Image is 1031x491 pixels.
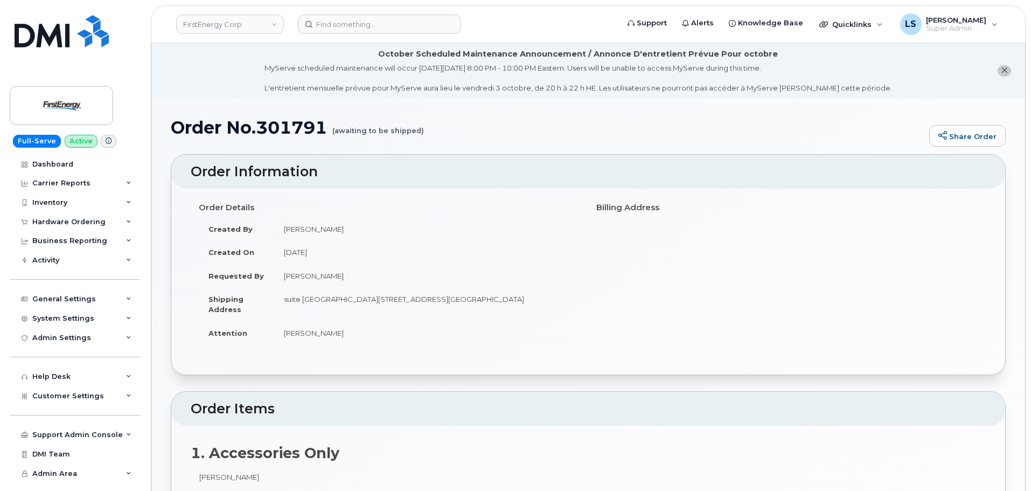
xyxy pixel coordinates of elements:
[274,287,580,321] td: suite [GEOGRAPHIC_DATA][STREET_ADDRESS][GEOGRAPHIC_DATA]
[191,402,986,417] h2: Order Items
[998,65,1011,77] button: close notification
[208,329,247,337] strong: Attention
[274,240,580,264] td: [DATE]
[191,164,986,179] h2: Order Information
[929,125,1006,147] a: Share Order
[332,118,424,135] small: (awaiting to be shipped)
[208,272,264,280] strong: Requested By
[208,225,253,233] strong: Created By
[191,444,339,462] strong: 1. Accessories Only
[199,203,580,212] h4: Order Details
[274,321,580,345] td: [PERSON_NAME]
[171,118,924,137] h1: Order No.301791
[264,63,892,93] div: MyServe scheduled maintenance will occur [DATE][DATE] 8:00 PM - 10:00 PM Eastern. Users will be u...
[208,295,243,314] strong: Shipping Address
[596,203,978,212] h4: Billing Address
[274,217,580,241] td: [PERSON_NAME]
[208,248,254,257] strong: Created On
[274,264,580,288] td: [PERSON_NAME]
[378,49,778,60] div: October Scheduled Maintenance Announcement / Annonce D'entretient Prévue Pour octobre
